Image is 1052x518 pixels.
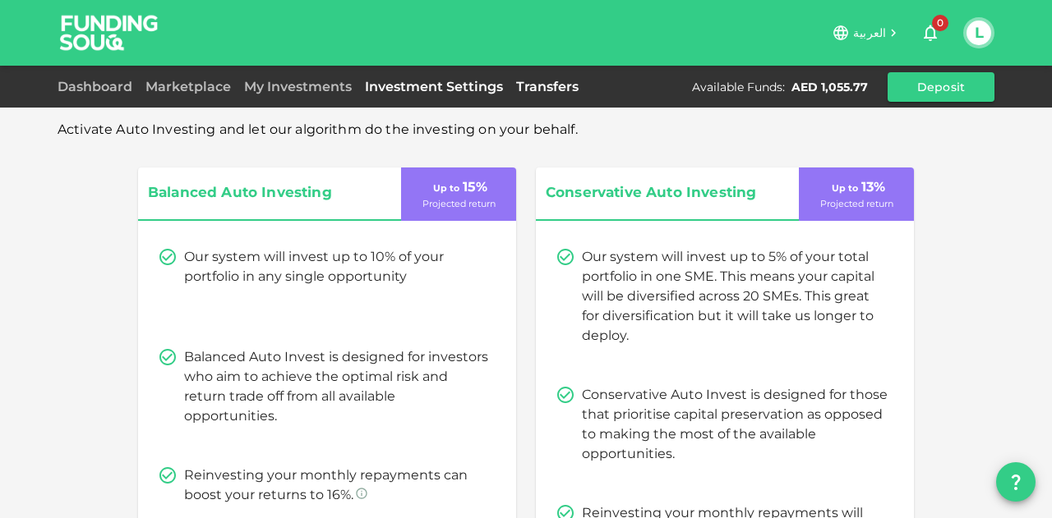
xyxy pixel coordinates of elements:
[820,197,893,211] p: Projected return
[422,197,496,211] p: Projected return
[582,385,888,464] p: Conservative Auto Invest is designed for those that prioritise capital preservation as opposed to...
[358,79,510,94] a: Investment Settings
[430,177,487,197] p: 15 %
[582,247,888,346] p: Our system will invest up to 5% of your total portfolio in one SME. This means your capital will ...
[184,465,490,505] p: Reinvesting your monthly repayments can boost your returns to 16%.
[888,72,994,102] button: Deposit
[828,177,885,197] p: 13 %
[139,79,238,94] a: Marketplace
[510,79,585,94] a: Transfers
[932,15,948,31] span: 0
[184,347,490,426] p: Balanced Auto Invest is designed for investors who aim to achieve the optimal risk and return tra...
[433,182,459,194] span: Up to
[832,182,858,194] span: Up to
[914,16,947,49] button: 0
[692,79,785,95] div: Available Funds :
[238,79,358,94] a: My Investments
[58,121,578,137] span: Activate Auto Investing and let our algorithm do the investing on your behalf.
[546,181,768,205] span: Conservative Auto Investing
[58,79,139,94] a: Dashboard
[184,247,490,287] p: Our system will invest up to 10% of your portfolio in any single opportunity
[967,21,991,45] button: L
[148,181,370,205] span: Balanced Auto Investing
[791,79,868,95] div: AED 1,055.77
[996,462,1036,502] button: question
[853,25,886,40] span: العربية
